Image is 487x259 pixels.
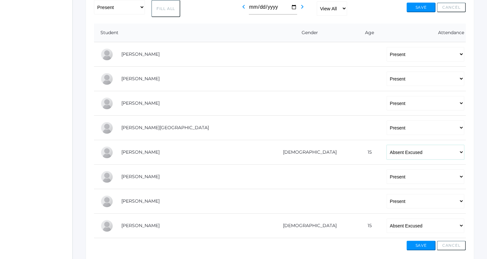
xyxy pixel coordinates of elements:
div: Wylie Myers [100,170,113,183]
button: Save [407,241,435,250]
button: Cancel [437,241,466,250]
a: chevron_left [240,6,248,12]
td: [DEMOGRAPHIC_DATA] [260,214,354,238]
th: Gender [260,24,354,42]
a: chevron_right [298,6,306,12]
button: Save [407,3,435,12]
div: LaRae Erner [100,72,113,85]
div: Wyatt Hill [100,97,113,110]
div: Reese Carr [100,48,113,61]
div: Ryan Lawler [100,146,113,159]
td: [DEMOGRAPHIC_DATA] [260,140,354,165]
th: Student [94,24,260,42]
a: [PERSON_NAME] [121,223,160,228]
th: Age [354,24,380,42]
a: [PERSON_NAME] [121,174,160,179]
a: [PERSON_NAME] [121,100,160,106]
div: Austin Hill [100,121,113,134]
td: 15 [354,214,380,238]
div: Haylie Slawson [100,219,113,232]
a: [PERSON_NAME] [121,149,160,155]
th: Attendance [380,24,466,42]
a: [PERSON_NAME] [121,51,160,57]
a: [PERSON_NAME] [121,76,160,82]
div: Emme Renz [100,195,113,208]
button: Cancel [437,3,466,12]
a: [PERSON_NAME][GEOGRAPHIC_DATA] [121,125,209,130]
a: [PERSON_NAME] [121,198,160,204]
i: chevron_left [240,3,248,11]
td: 15 [354,140,380,165]
i: chevron_right [298,3,306,11]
